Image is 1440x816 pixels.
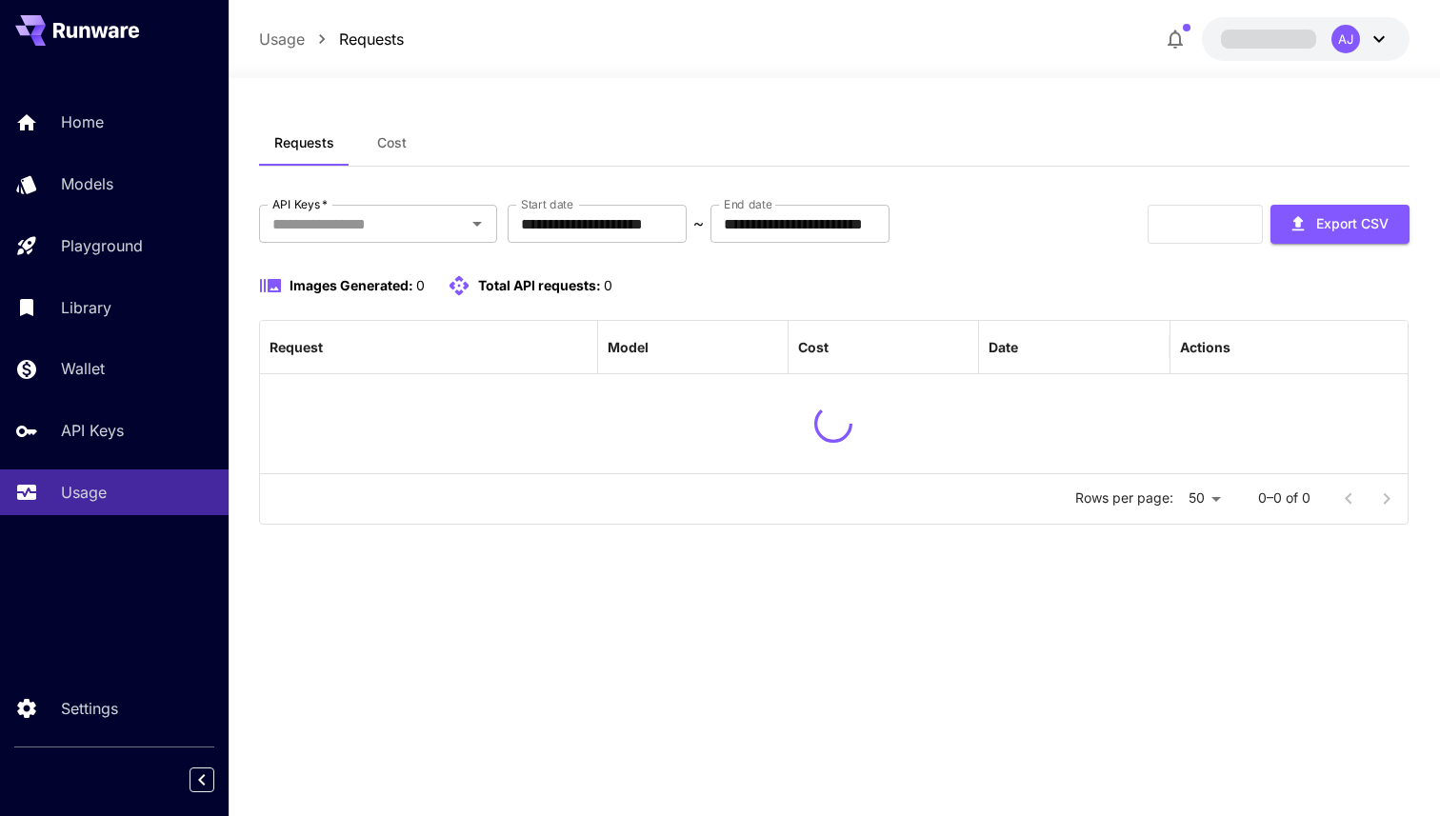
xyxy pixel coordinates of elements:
[1258,488,1310,508] p: 0–0 of 0
[259,28,404,50] nav: breadcrumb
[377,134,407,151] span: Cost
[1180,339,1230,355] div: Actions
[724,196,771,212] label: End date
[464,210,490,237] button: Open
[1181,485,1228,512] div: 50
[270,339,323,355] div: Request
[190,767,214,792] button: Collapse sidebar
[274,134,334,151] span: Requests
[1075,488,1173,508] p: Rows per page:
[339,28,404,50] a: Requests
[272,196,328,212] label: API Keys
[61,172,113,195] p: Models
[61,357,105,380] p: Wallet
[604,277,612,293] span: 0
[61,697,118,720] p: Settings
[693,212,704,235] p: ~
[61,296,111,319] p: Library
[1331,25,1360,53] div: AJ
[61,481,107,504] p: Usage
[798,339,829,355] div: Cost
[61,110,104,133] p: Home
[259,28,305,50] a: Usage
[61,234,143,257] p: Playground
[1202,17,1410,61] button: AJ
[290,277,413,293] span: Images Generated:
[521,196,573,212] label: Start date
[61,419,124,442] p: API Keys
[478,277,601,293] span: Total API requests:
[416,277,425,293] span: 0
[204,763,229,797] div: Collapse sidebar
[608,339,649,355] div: Model
[1270,205,1410,244] button: Export CSV
[989,339,1018,355] div: Date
